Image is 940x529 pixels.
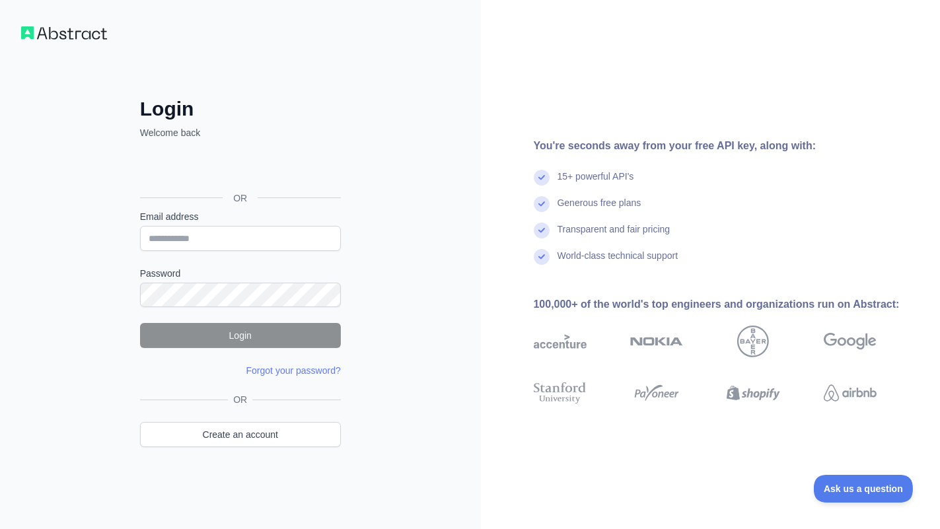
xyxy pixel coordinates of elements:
[140,267,341,280] label: Password
[140,323,341,348] button: Login
[814,475,914,503] iframe: Toggle Customer Support
[140,97,341,121] h2: Login
[140,126,341,139] p: Welcome back
[21,26,107,40] img: Workflow
[534,297,920,312] div: 100,000+ of the world's top engineers and organizations run on Abstract:
[140,422,341,447] a: Create an account
[824,326,877,357] img: google
[534,249,550,265] img: check mark
[824,380,877,406] img: airbnb
[534,196,550,212] img: check mark
[737,326,769,357] img: bayer
[228,393,252,406] span: OR
[558,223,670,249] div: Transparent and fair pricing
[534,326,587,357] img: accenture
[246,365,341,376] a: Forgot your password?
[140,210,341,223] label: Email address
[558,196,641,223] div: Generous free plans
[534,170,550,186] img: check mark
[534,223,550,238] img: check mark
[630,380,683,406] img: payoneer
[534,138,920,154] div: You're seconds away from your free API key, along with:
[558,249,678,275] div: World-class technical support
[133,154,345,183] iframe: Sign in with Google Button
[630,326,683,357] img: nokia
[727,380,779,406] img: shopify
[534,380,587,406] img: stanford university
[558,170,634,196] div: 15+ powerful API's
[223,192,258,205] span: OR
